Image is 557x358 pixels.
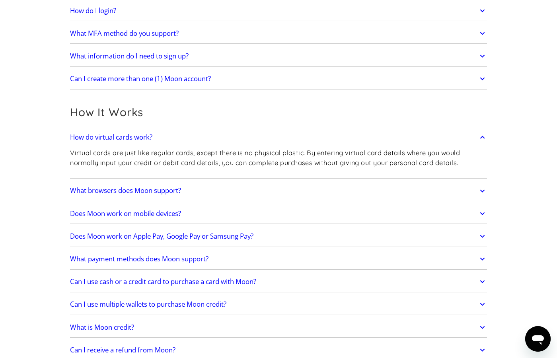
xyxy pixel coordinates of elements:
[70,346,175,354] h2: Can I receive a refund from Moon?
[70,25,487,42] a: What MFA method do you support?
[70,210,181,218] h2: Does Moon work on mobile devices?
[70,70,487,87] a: Can I create more than one (1) Moon account?
[525,326,551,352] iframe: Button to launch messaging window
[70,129,487,146] a: How do virtual cards work?
[70,228,487,245] a: Does Moon work on Apple Pay, Google Pay or Samsung Pay?
[70,255,208,263] h2: What payment methods does Moon support?
[70,75,211,83] h2: Can I create more than one (1) Moon account?
[70,273,487,290] a: Can I use cash or a credit card to purchase a card with Moon?
[70,148,487,167] p: Virtual cards are just like regular cards, except there is no physical plastic. By entering virtu...
[70,251,487,267] a: What payment methods does Moon support?
[70,319,487,336] a: What is Moon credit?
[70,278,256,286] h2: Can I use cash or a credit card to purchase a card with Moon?
[70,133,152,141] h2: How do virtual cards work?
[70,7,116,15] h2: How do I login?
[70,105,487,119] h2: How It Works
[70,232,253,240] h2: Does Moon work on Apple Pay, Google Pay or Samsung Pay?
[70,2,487,19] a: How do I login?
[70,52,189,60] h2: What information do I need to sign up?
[70,187,181,195] h2: What browsers does Moon support?
[70,48,487,64] a: What information do I need to sign up?
[70,296,487,313] a: Can I use multiple wallets to purchase Moon credit?
[70,205,487,222] a: Does Moon work on mobile devices?
[70,183,487,199] a: What browsers does Moon support?
[70,323,134,331] h2: What is Moon credit?
[70,300,226,308] h2: Can I use multiple wallets to purchase Moon credit?
[70,29,179,37] h2: What MFA method do you support?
